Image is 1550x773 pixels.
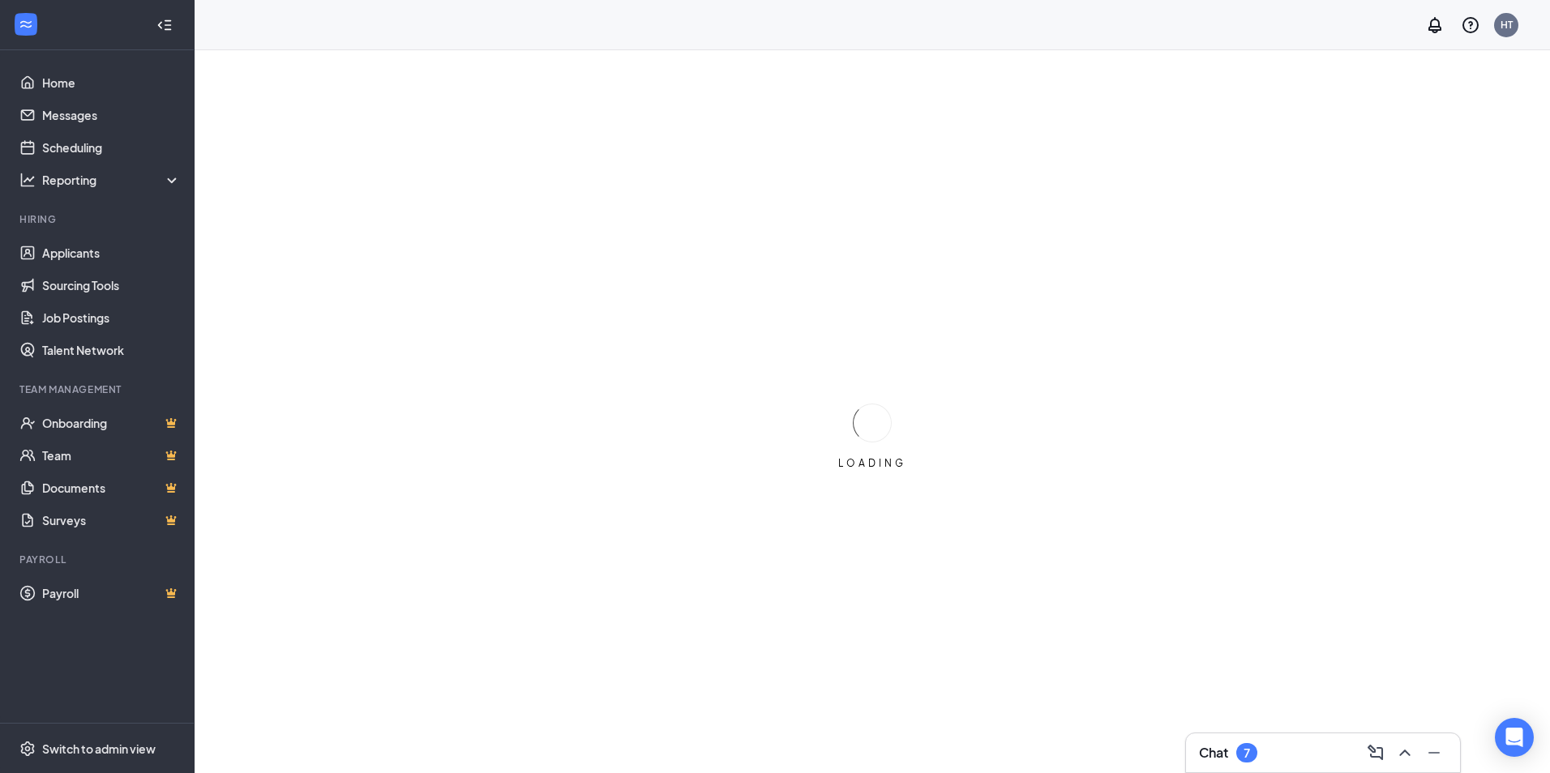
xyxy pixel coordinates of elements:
h3: Chat [1199,744,1228,762]
a: Scheduling [42,131,181,164]
svg: Collapse [156,17,173,33]
a: Sourcing Tools [42,269,181,301]
a: PayrollCrown [42,577,181,609]
div: Hiring [19,212,178,226]
svg: ComposeMessage [1366,743,1385,762]
div: LOADING [832,456,913,470]
a: Messages [42,99,181,131]
div: 7 [1244,746,1250,760]
button: ChevronUp [1392,740,1418,766]
div: Reporting [42,172,182,188]
svg: WorkstreamLogo [18,16,34,32]
button: ComposeMessage [1363,740,1389,766]
div: HT [1501,18,1513,32]
div: Switch to admin view [42,741,156,757]
a: DocumentsCrown [42,472,181,504]
a: SurveysCrown [42,504,181,536]
div: Open Intercom Messenger [1495,718,1534,757]
a: Talent Network [42,334,181,366]
svg: QuestionInfo [1461,15,1480,35]
svg: Notifications [1425,15,1445,35]
svg: Minimize [1424,743,1444,762]
a: TeamCrown [42,439,181,472]
a: Home [42,66,181,99]
a: Applicants [42,237,181,269]
button: Minimize [1421,740,1447,766]
svg: Analysis [19,172,36,188]
div: Team Management [19,382,178,396]
svg: Settings [19,741,36,757]
div: Payroll [19,553,178,566]
a: OnboardingCrown [42,407,181,439]
svg: ChevronUp [1395,743,1415,762]
a: Job Postings [42,301,181,334]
